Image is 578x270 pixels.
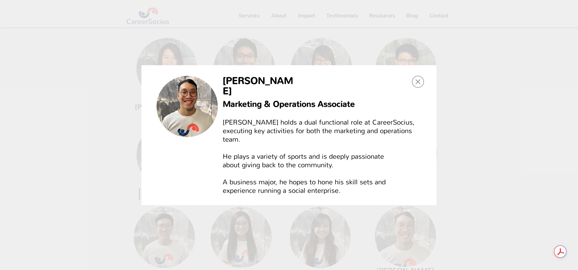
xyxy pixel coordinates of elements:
img: Jeremy.png [156,76,218,137]
div: Back to site [412,76,424,88]
span: [PERSON_NAME] [223,74,293,98]
p: A business major, he hopes to hone his skill sets and experience running a social enterprise. [223,178,424,195]
span: Marketing & Operations Associate [223,99,355,110]
p: [PERSON_NAME] holds a dual functional role at CareerSocius, executing key activities for both the... [223,118,424,178]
